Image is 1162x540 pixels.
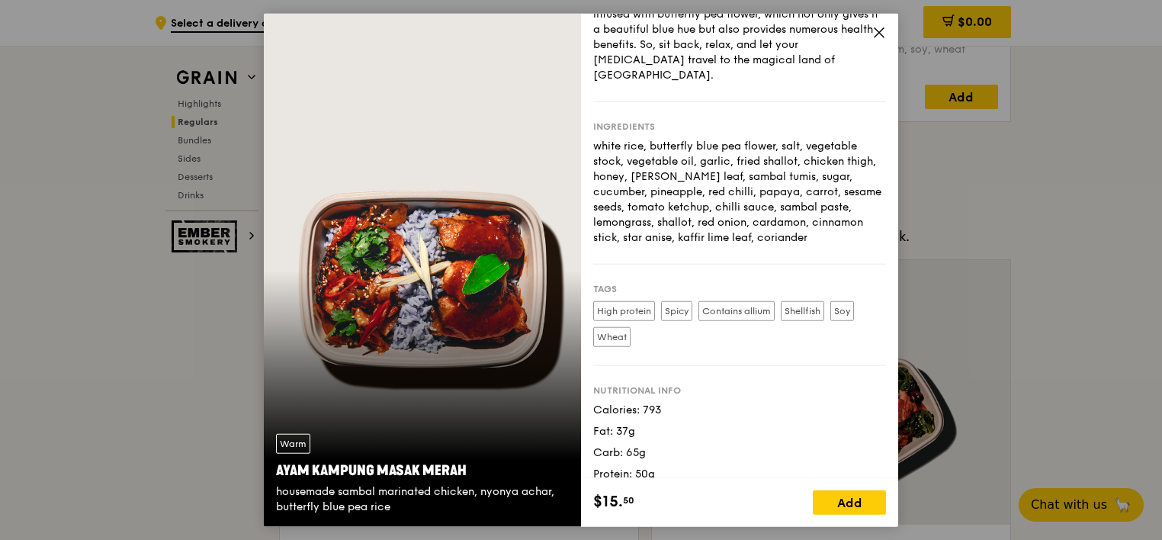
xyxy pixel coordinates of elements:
[593,384,886,397] div: Nutritional info
[593,283,886,295] div: Tags
[276,484,569,514] div: housemade sambal marinated chicken, nyonya achar, butterfly blue pea rice
[593,403,886,418] div: Calories: 793
[813,490,886,514] div: Add
[593,467,886,482] div: Protein: 50g
[593,139,886,246] div: white rice, butterfly blue pea flower, salt, vegetable stock, vegetable oil, garlic, fried shallo...
[661,301,692,321] label: Spicy
[276,433,310,453] div: Warm
[593,490,623,513] span: $15.
[593,327,631,347] label: Wheat
[593,424,886,439] div: Fat: 37g
[276,459,569,481] div: Ayam Kampung Masak Merah
[593,445,886,461] div: Carb: 65g
[593,301,655,321] label: High protein
[698,301,775,321] label: Contains allium
[593,121,886,133] div: Ingredients
[830,301,854,321] label: Soy
[623,493,634,506] span: 50
[781,301,824,321] label: Shellfish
